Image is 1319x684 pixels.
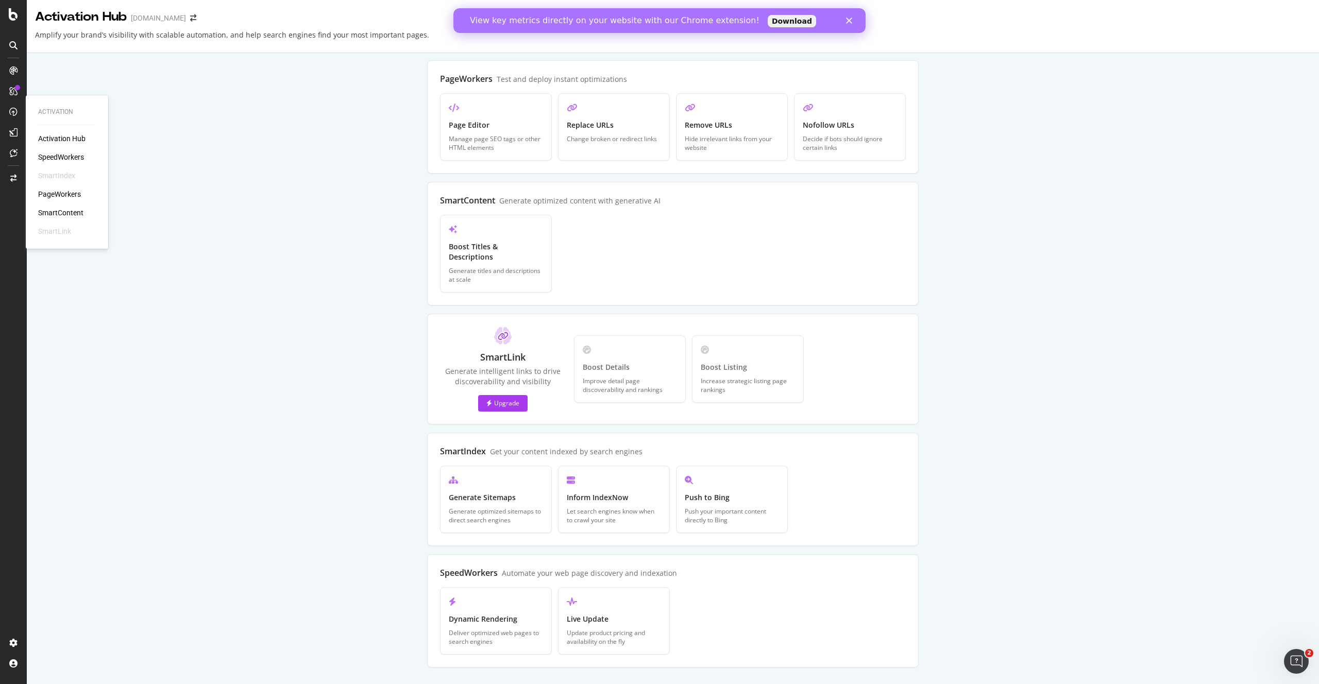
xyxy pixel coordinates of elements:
[685,492,779,503] div: Push to Bing
[449,628,543,646] div: Deliver optimized web pages to search engines
[490,447,642,456] div: Get your content indexed by search engines
[440,567,498,578] div: SpeedWorkers
[685,134,779,152] div: Hide irrelevant links from your website
[480,351,526,364] div: SmartLink
[497,74,627,84] div: Test and deploy instant optimizations
[701,377,795,394] div: Increase strategic listing page rankings
[35,30,429,48] div: Amplify your brand’s visibility with scalable automation, and help search engines find your most ...
[38,108,96,116] div: Activation
[558,93,670,161] a: Replace URLsChange broken or redirect links
[478,395,528,412] button: Upgrade
[567,492,661,503] div: Inform IndexNow
[567,628,661,646] div: Update product pricing and availability on the fly
[794,93,906,161] a: Nofollow URLsDecide if bots should ignore certain links
[1305,649,1313,657] span: 2
[190,14,196,22] div: arrow-right-arrow-left
[701,362,795,372] div: Boost Listing
[1284,649,1309,674] iframe: Intercom live chat
[440,93,552,161] a: Page EditorManage page SEO tags or other HTML elements
[440,466,552,533] a: Generate SitemapsGenerate optimized sitemaps to direct search engines
[440,446,486,457] div: SmartIndex
[583,377,677,394] div: Improve detail page discoverability and rankings
[449,242,543,262] div: Boost Titles & Descriptions
[440,215,552,293] a: Boost Titles & DescriptionsGenerate titles and descriptions at scale
[131,13,186,23] div: [DOMAIN_NAME]
[449,120,543,130] div: Page Editor
[449,134,543,152] div: Manage page SEO tags or other HTML elements
[499,196,661,206] div: Generate optimized content with generative AI
[803,120,897,130] div: Nofollow URLs
[685,120,779,130] div: Remove URLs
[676,466,788,533] a: Push to BingPush your important content directly to Bing
[449,614,543,624] div: Dynamic Rendering
[38,226,71,236] div: SmartLink
[567,120,661,130] div: Replace URLs
[440,195,495,206] div: SmartContent
[38,152,84,162] a: SpeedWorkers
[453,8,866,33] iframe: Intercom live chat bannière
[449,492,543,503] div: Generate Sitemaps
[486,399,519,407] div: Upgrade
[803,134,897,152] div: Decide if bots should ignore certain links
[567,134,661,143] div: Change broken or redirect links
[38,208,83,218] a: SmartContent
[567,614,661,624] div: Live Update
[558,466,670,533] a: Inform IndexNowLet search engines know when to crawl your site
[440,366,566,387] div: Generate intelligent links to drive discoverability and visibility
[676,93,788,161] a: Remove URLsHide irrelevant links from your website
[449,266,543,284] div: Generate titles and descriptions at scale
[38,170,75,181] div: SmartIndex
[38,189,81,199] a: PageWorkers
[440,587,552,655] a: Dynamic RenderingDeliver optimized web pages to search engines
[440,73,493,84] div: PageWorkers
[502,568,677,578] div: Automate your web page discovery and indexation
[685,507,779,524] div: Push your important content directly to Bing
[494,327,512,345] img: ClT5ayua.svg
[35,8,127,26] div: Activation Hub
[449,507,543,524] div: Generate optimized sitemaps to direct search engines
[567,507,661,524] div: Let search engines know when to crawl your site
[583,362,677,372] div: Boost Details
[38,133,86,144] a: Activation Hub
